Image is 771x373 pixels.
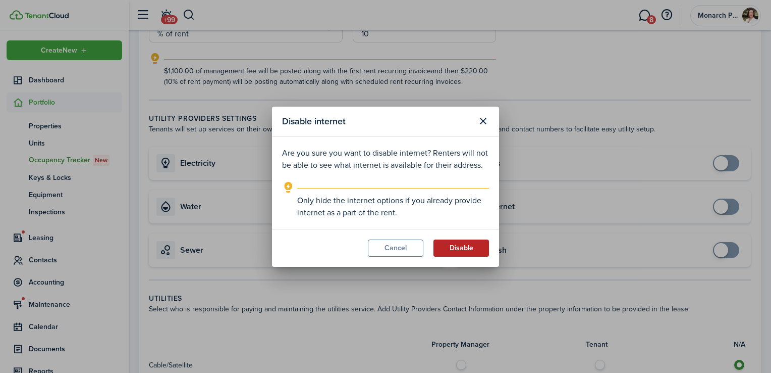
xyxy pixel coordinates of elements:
[368,240,423,257] button: Cancel
[282,181,295,194] i: outline
[297,195,489,219] explanation-description: Only hide the internet options if you already provide internet as a part of the rent.
[433,240,489,257] button: Disable
[474,113,491,130] button: Close modal
[282,112,472,131] modal-title: Disable internet
[282,147,489,171] p: Are you sure you want to disable internet? Renters will not be able to see what internet is avail...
